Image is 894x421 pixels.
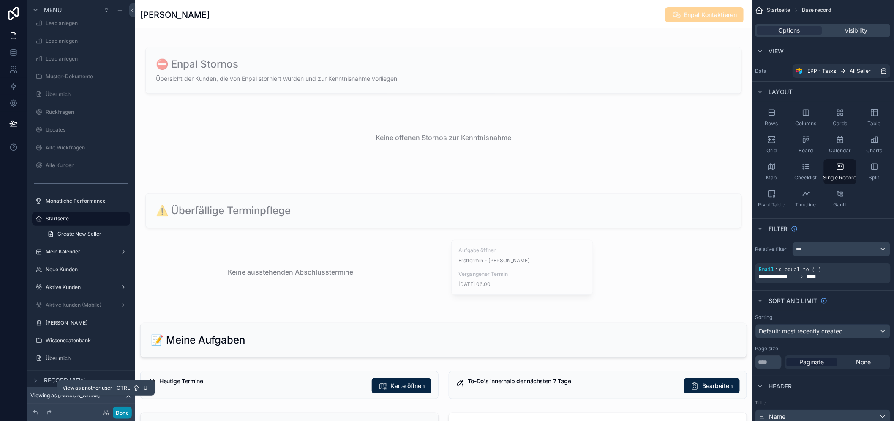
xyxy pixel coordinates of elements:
[868,120,881,127] span: Table
[30,392,100,399] span: Viewing as [PERSON_NAME]
[850,68,871,74] span: All Seller
[795,174,817,181] span: Checklist
[46,198,128,204] label: Monatliche Performance
[32,298,130,312] a: Aktive Kunden (Mobile)
[769,88,793,96] span: Layout
[32,123,130,137] a: Updates
[800,358,824,366] span: Paginate
[767,7,790,14] span: Startseite
[46,144,128,151] label: Alte Rückfragen
[796,120,817,127] span: Columns
[829,147,851,154] span: Calendar
[46,127,128,133] label: Updates
[46,73,128,80] label: Muster-Dokumente
[46,109,128,116] label: Rückfragen
[46,302,117,308] label: Aktive Kunden (Mobile)
[755,246,789,253] label: Relative filter
[856,358,871,366] span: None
[46,319,128,326] label: [PERSON_NAME]
[46,55,128,62] label: Lead anlegen
[766,174,777,181] span: Map
[759,327,843,335] span: Default: most recently created
[46,337,128,344] label: Wissensdatenbank
[113,407,132,419] button: Done
[32,245,130,259] a: Mein Kalender
[32,70,130,83] a: Muster-Dokumente
[796,68,803,74] img: Airtable Logo
[824,132,856,157] button: Calendar
[867,147,883,154] span: Charts
[32,17,130,30] a: Lead anlegen
[808,68,837,74] span: EPP - Tasks
[46,266,128,273] label: Neue Kunden
[858,159,891,184] button: Split
[46,20,128,27] label: Lead anlegen
[790,105,822,130] button: Columns
[32,34,130,48] a: Lead anlegen
[755,159,788,184] button: Map
[32,194,130,208] a: Monatliche Performance
[759,267,774,273] span: Email
[46,91,128,98] label: Über mich
[769,225,788,233] span: Filter
[769,47,784,55] span: View
[793,64,891,78] a: EPP - TasksAll Seller
[755,105,788,130] button: Rows
[57,231,101,237] span: Create New Seller
[32,281,130,294] a: Aktive Kunden
[32,52,130,66] a: Lead anlegen
[858,132,891,157] button: Charts
[755,132,788,157] button: Grid
[755,314,773,321] label: Sorting
[32,141,130,154] a: Alte Rückfragen
[824,105,856,130] button: Cards
[755,399,891,406] label: Title
[32,105,130,119] a: Rückfragen
[858,105,891,130] button: Table
[765,120,778,127] span: Rows
[46,38,128,44] label: Lead anlegen
[767,147,777,154] span: Grid
[755,345,779,352] label: Page size
[32,212,130,226] a: Startseite
[790,186,822,212] button: Timeline
[823,174,857,181] span: Single Record
[845,26,868,35] span: Visibility
[834,201,847,208] span: Gantt
[32,263,130,276] a: Neue Kunden
[799,147,813,154] span: Board
[869,174,880,181] span: Split
[776,267,821,273] span: is equal to (=)
[758,201,785,208] span: Pivot Table
[769,382,792,391] span: Header
[779,26,801,35] span: Options
[42,227,130,241] a: Create New Seller
[32,159,130,172] a: Alle Kunden
[769,297,818,305] span: Sort And Limit
[46,355,128,362] label: Über mich
[755,186,788,212] button: Pivot Table
[32,316,130,330] a: [PERSON_NAME]
[755,324,891,338] button: Default: most recently created
[44,377,85,385] span: Record view
[63,385,113,391] span: View as another user
[142,385,149,391] span: U
[46,248,117,255] label: Mein Kalender
[824,159,856,184] button: Single Record
[46,215,125,222] label: Startseite
[755,68,789,74] label: Data
[790,132,822,157] button: Board
[32,88,130,101] a: Über mich
[833,120,848,127] span: Cards
[46,162,128,169] label: Alle Kunden
[824,186,856,212] button: Gantt
[32,352,130,365] a: Über mich
[796,201,816,208] span: Timeline
[44,6,62,14] span: Menu
[140,9,210,21] h1: [PERSON_NAME]
[32,334,130,347] a: Wissensdatenbank
[116,384,131,392] span: Ctrl
[46,284,117,291] label: Aktive Kunden
[790,159,822,184] button: Checklist
[802,7,831,14] span: Base record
